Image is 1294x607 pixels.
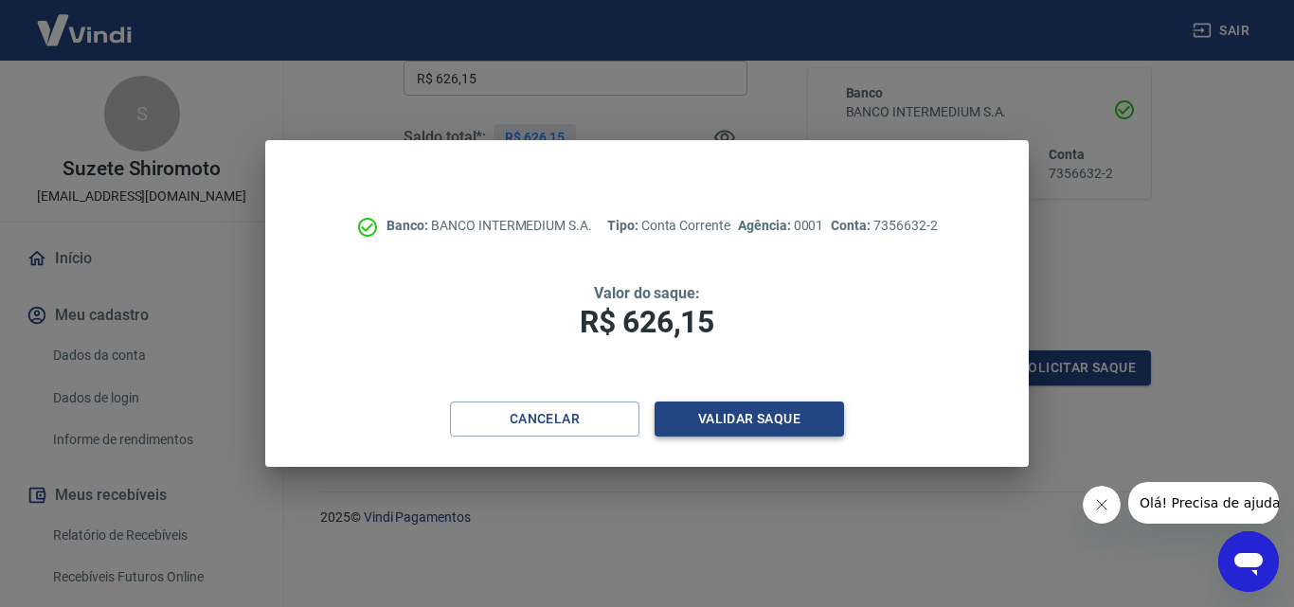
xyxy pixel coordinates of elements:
[386,216,592,236] p: BANCO INTERMEDIUM S.A.
[450,402,639,437] button: Cancelar
[831,216,937,236] p: 7356632-2
[580,304,714,340] span: R$ 626,15
[738,218,794,233] span: Agência:
[1218,531,1279,592] iframe: Botão para abrir a janela de mensagens
[386,218,431,233] span: Banco:
[655,402,844,437] button: Validar saque
[594,284,700,302] span: Valor do saque:
[11,13,159,28] span: Olá! Precisa de ajuda?
[607,218,641,233] span: Tipo:
[607,216,730,236] p: Conta Corrente
[1083,486,1121,524] iframe: Fechar mensagem
[1128,482,1279,524] iframe: Mensagem da empresa
[831,218,873,233] span: Conta:
[738,216,823,236] p: 0001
